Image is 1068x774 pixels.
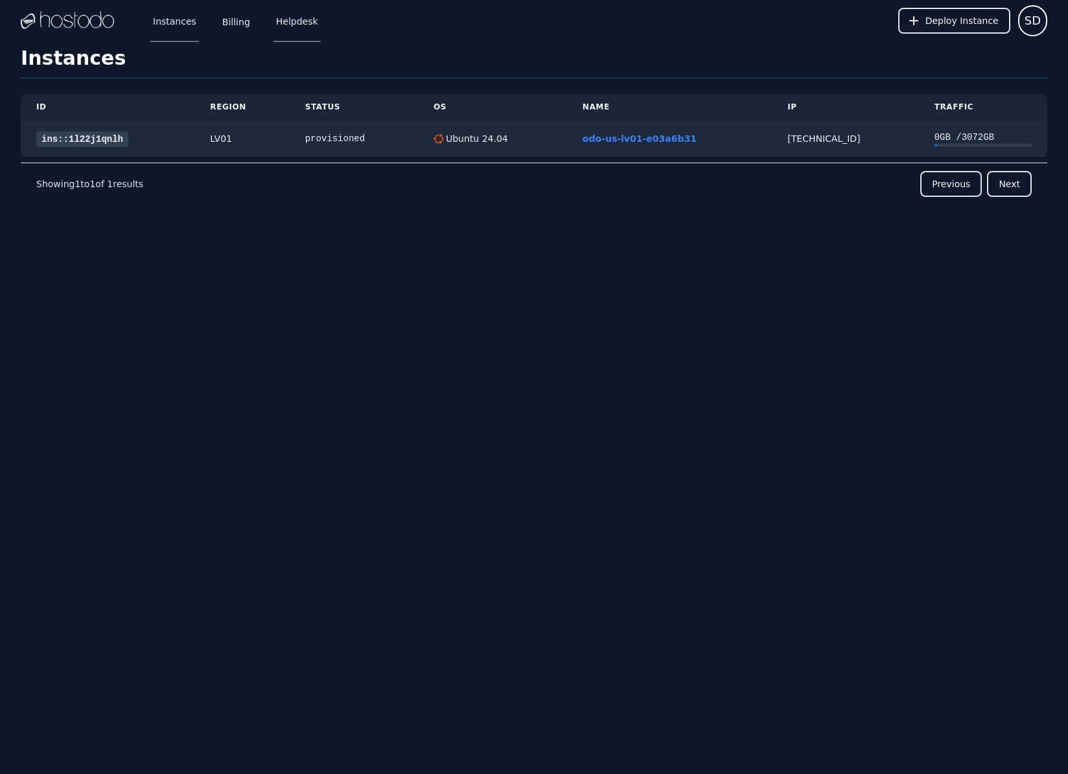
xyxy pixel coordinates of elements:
div: Ubuntu 24.04 [443,132,508,145]
button: Previous [920,171,982,197]
img: Logo [21,11,114,30]
th: Region [194,94,289,120]
th: Traffic [919,94,1047,120]
th: ID [21,94,194,120]
span: 1 [75,179,80,189]
h1: Instances [21,47,1047,78]
img: Ubuntu 24.04 [434,134,443,144]
a: ins::1l22j1qnlh [36,131,128,147]
span: Deploy Instance [925,14,999,27]
p: Showing to of results [36,177,143,190]
button: Deploy Instance [898,8,1010,34]
div: provisioned [305,132,402,145]
th: Status [290,94,418,120]
div: [TECHNICAL_ID] [787,132,903,145]
a: odo-us-lv01-e03a6b31 [583,133,697,144]
th: Name [567,94,772,120]
th: IP [772,94,918,120]
button: User menu [1018,5,1047,36]
span: SD [1025,12,1041,30]
th: OS [418,94,567,120]
span: 1 [107,179,113,189]
button: Next [987,171,1032,197]
nav: Pagination [21,163,1047,205]
div: 0 GB / 3072 GB [935,131,1032,144]
span: 1 [89,179,95,189]
div: LV01 [210,132,273,145]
